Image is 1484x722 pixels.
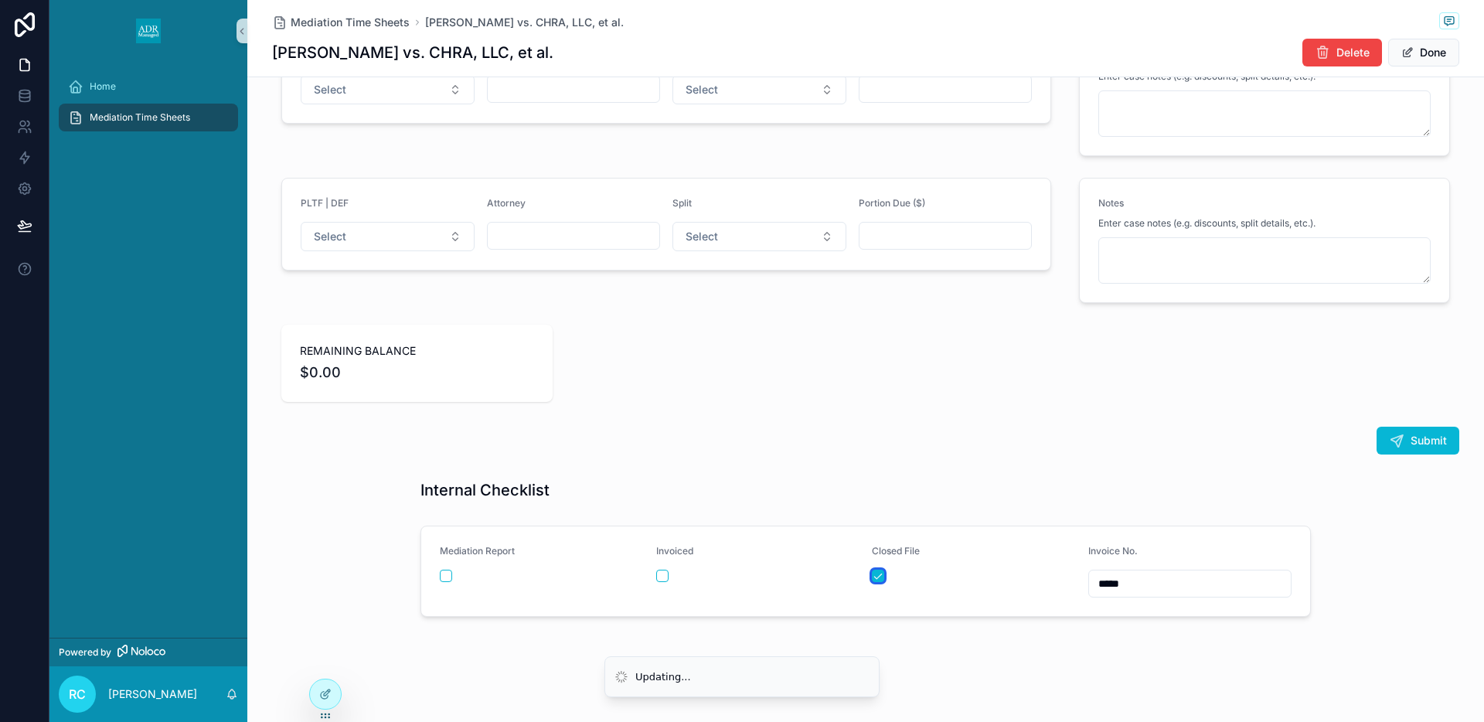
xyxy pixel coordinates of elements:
[136,19,161,43] img: App logo
[301,197,349,209] span: PLTF | DEF
[686,82,718,97] span: Select
[872,545,920,557] span: Closed File
[314,82,346,97] span: Select
[420,479,550,501] h1: Internal Checklist
[1388,39,1459,66] button: Done
[90,111,190,124] span: Mediation Time Sheets
[90,80,116,93] span: Home
[1098,217,1316,230] span: Enter case notes (e.g. discounts, split details, etc.).
[686,229,718,244] span: Select
[1098,197,1124,209] span: Notes
[300,362,534,383] span: $0.00
[1088,545,1138,557] span: Invoice No.
[108,686,197,702] p: [PERSON_NAME]
[487,197,526,209] span: Attorney
[49,638,247,666] a: Powered by
[69,685,86,703] span: RC
[1336,45,1370,60] span: Delete
[314,229,346,244] span: Select
[672,197,692,209] span: Split
[59,104,238,131] a: Mediation Time Sheets
[59,73,238,100] a: Home
[49,62,247,152] div: scrollable content
[300,343,534,359] span: REMAINING BALANCE
[1302,39,1382,66] button: Delete
[656,545,693,557] span: Invoiced
[59,646,111,659] span: Powered by
[672,75,846,104] button: Select Button
[272,42,553,63] h1: [PERSON_NAME] vs. CHRA, LLC, et al.
[859,197,925,209] span: Portion Due ($)
[635,669,691,685] div: Updating...
[425,15,624,30] a: [PERSON_NAME] vs. CHRA, LLC, et al.
[1377,427,1459,455] button: Submit
[1411,433,1447,448] span: Submit
[272,15,410,30] a: Mediation Time Sheets
[301,222,475,251] button: Select Button
[672,222,846,251] button: Select Button
[440,545,515,557] span: Mediation Report
[291,15,410,30] span: Mediation Time Sheets
[301,75,475,104] button: Select Button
